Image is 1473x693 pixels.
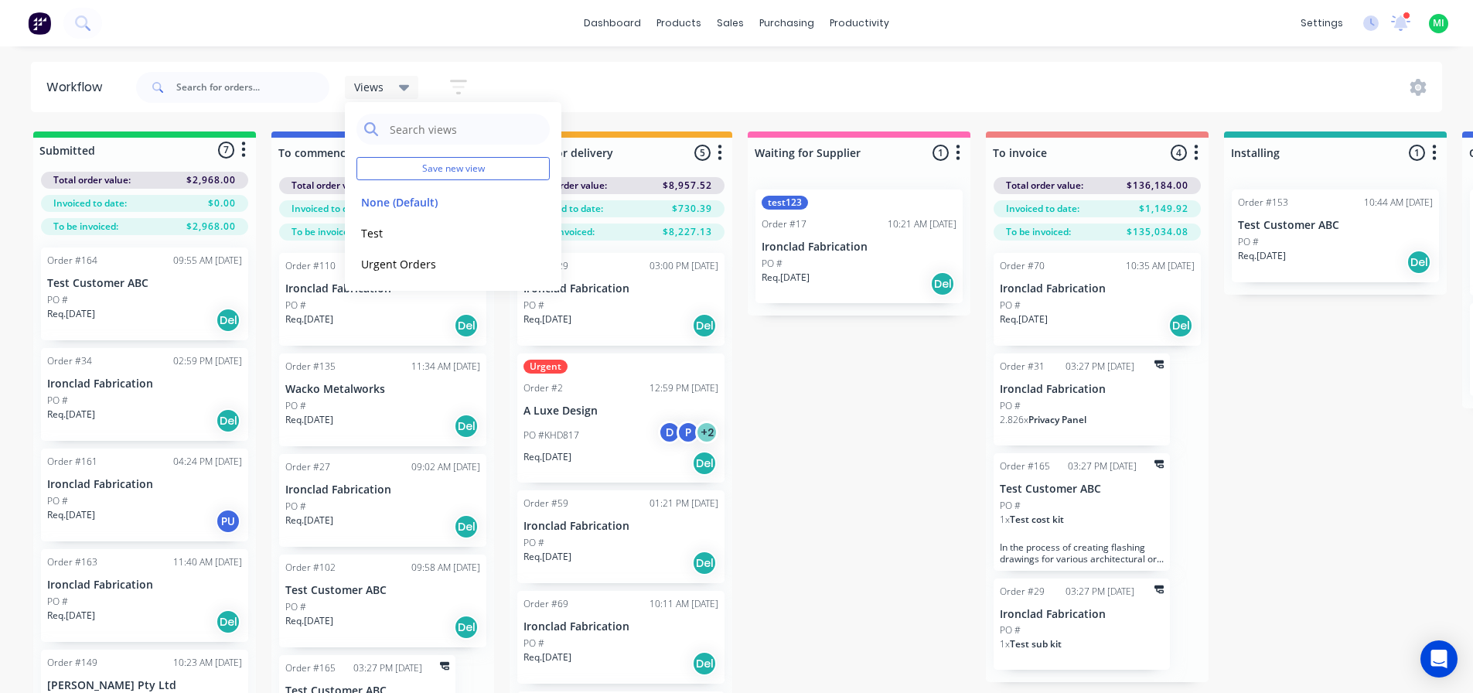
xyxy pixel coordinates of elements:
[523,637,544,650] p: PO #
[173,254,242,268] div: 09:55 AM [DATE]
[1293,12,1351,35] div: settings
[388,114,542,145] input: Search views
[285,312,333,326] p: Req. [DATE]
[1000,312,1048,326] p: Req. [DATE]
[658,421,681,444] div: D
[285,584,480,597] p: Test Customer ABC
[1000,637,1010,650] span: 1 x
[454,414,479,439] div: Del
[752,12,822,35] div: purchasing
[285,460,330,474] div: Order #27
[677,421,700,444] div: P
[285,483,480,497] p: Ironclad Fabrication
[672,202,712,216] span: $730.39
[411,360,480,374] div: 11:34 AM [DATE]
[994,353,1170,445] div: Order #3103:27 PM [DATE]Ironclad FabricationPO #2.826xPrivacy Panel
[53,173,131,187] span: Total order value:
[523,405,718,418] p: A Luxe Design
[1068,459,1137,473] div: 03:27 PM [DATE]
[28,12,51,35] img: Factory
[523,450,571,464] p: Req. [DATE]
[285,614,333,628] p: Req. [DATE]
[411,561,480,575] div: 09:58 AM [DATE]
[523,312,571,326] p: Req. [DATE]
[176,72,329,103] input: Search for orders...
[1407,250,1431,275] div: Del
[285,514,333,527] p: Req. [DATE]
[523,428,579,442] p: PO #KHD817
[1000,483,1164,496] p: Test Customer ABC
[1028,413,1086,426] span: Privacy Panel
[1127,179,1188,193] span: $136,184.00
[1238,219,1433,232] p: Test Customer ABC
[1010,513,1064,526] span: Test cost kit
[1000,399,1021,413] p: PO #
[1000,499,1021,513] p: PO #
[930,271,955,296] div: Del
[1000,383,1164,396] p: Ironclad Fabrication
[650,381,718,395] div: 12:59 PM [DATE]
[530,202,603,216] span: Invoiced to date:
[1000,623,1021,637] p: PO #
[186,220,236,234] span: $2,968.00
[47,595,68,609] p: PO #
[285,299,306,312] p: PO #
[523,299,544,312] p: PO #
[663,225,712,239] span: $8,227.13
[523,620,718,633] p: Ironclad Fabrication
[173,656,242,670] div: 10:23 AM [DATE]
[1000,299,1021,312] p: PO #
[47,508,95,522] p: Req. [DATE]
[762,241,956,254] p: Ironclad Fabrication
[356,255,521,273] button: Urgent Orders
[1006,179,1083,193] span: Total order value:
[695,421,718,444] div: + 2
[47,277,242,290] p: Test Customer ABC
[1000,513,1010,526] span: 1 x
[285,360,336,374] div: Order #135
[1000,459,1050,473] div: Order #165
[47,478,242,491] p: Ironclad Fabrication
[650,497,718,510] div: 01:21 PM [DATE]
[354,79,384,95] span: Views
[523,597,568,611] div: Order #69
[285,661,336,675] div: Order #165
[47,377,242,391] p: Ironclad Fabrication
[353,661,422,675] div: 03:27 PM [DATE]
[762,271,810,285] p: Req. [DATE]
[47,307,95,321] p: Req. [DATE]
[47,494,68,508] p: PO #
[454,514,479,539] div: Del
[1364,196,1433,210] div: 10:44 AM [DATE]
[46,78,110,97] div: Workflow
[692,313,717,338] div: Del
[1126,259,1195,273] div: 10:35 AM [DATE]
[356,157,550,180] button: Save new view
[1000,608,1164,621] p: Ironclad Fabrication
[523,520,718,533] p: Ironclad Fabrication
[454,313,479,338] div: Del
[1000,282,1195,295] p: Ironclad Fabrication
[41,549,248,642] div: Order #16311:40 AM [DATE]Ironclad FabricationPO #Req.[DATE]Del
[1010,637,1062,650] span: Test sub kit
[285,399,306,413] p: PO #
[1066,360,1134,374] div: 03:27 PM [DATE]
[650,259,718,273] div: 03:00 PM [DATE]
[994,453,1170,571] div: Order #16503:27 PM [DATE]Test Customer ABCPO #1xTest cost kitIn the process of creating flashing ...
[41,348,248,441] div: Order #3402:59 PM [DATE]Ironclad FabricationPO #Req.[DATE]Del
[692,651,717,676] div: Del
[47,293,68,307] p: PO #
[279,454,486,547] div: Order #2709:02 AM [DATE]Ironclad FabricationPO #Req.[DATE]Del
[1000,541,1164,565] p: In the process of creating flashing drawings for various architectural or construction projects, ...
[523,550,571,564] p: Req. [DATE]
[755,189,963,303] div: test123Order #1710:21 AM [DATE]Ironclad FabricationPO #Req.[DATE]Del
[47,579,242,592] p: Ironclad Fabrication
[411,460,480,474] div: 09:02 AM [DATE]
[1232,189,1439,282] div: Order #15310:44 AM [DATE]Test Customer ABCPO #Req.[DATE]Del
[41,247,248,340] div: Order #16409:55 AM [DATE]Test Customer ABCPO #Req.[DATE]Del
[692,451,717,476] div: Del
[1127,225,1188,239] span: $135,034.08
[1168,313,1193,338] div: Del
[47,555,97,569] div: Order #163
[292,202,365,216] span: Invoiced to date:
